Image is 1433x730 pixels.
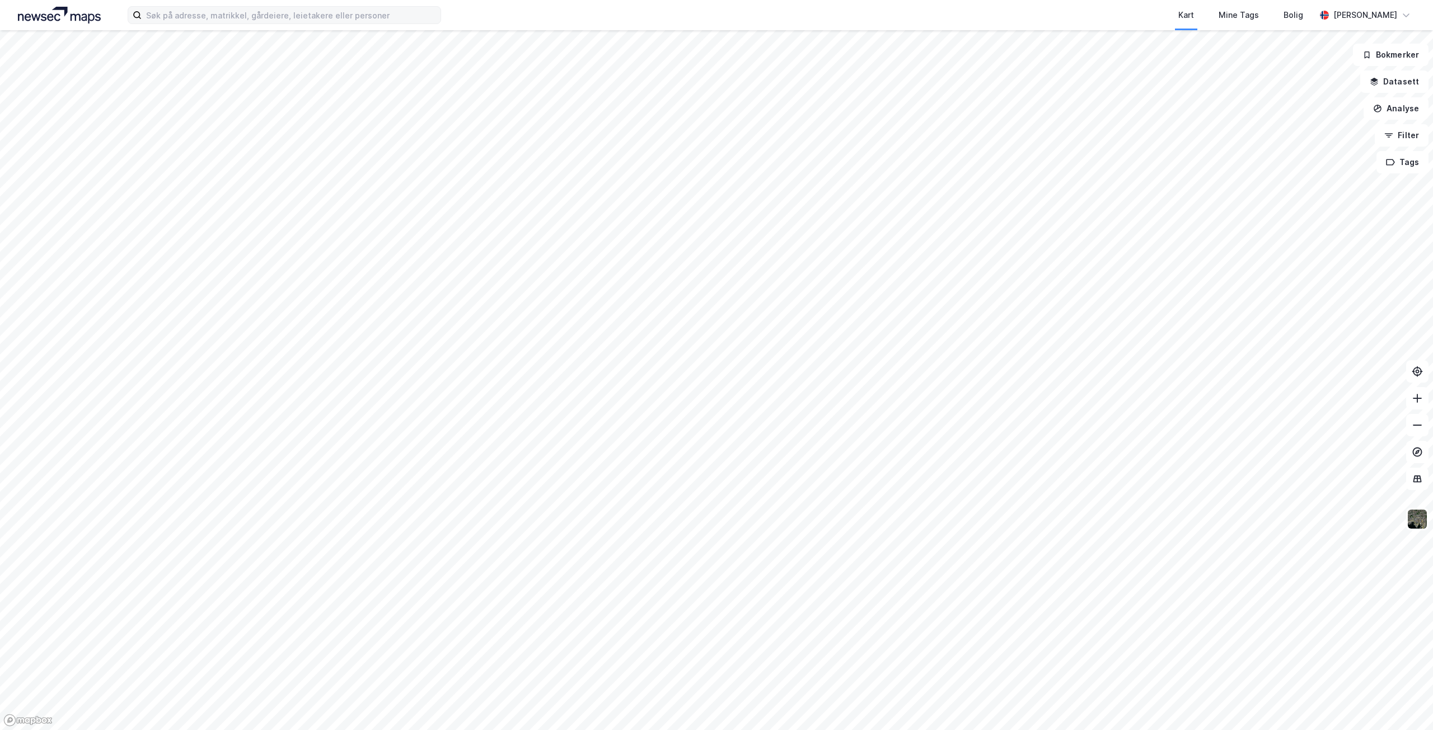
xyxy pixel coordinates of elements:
[1360,70,1429,93] button: Datasett
[1353,44,1429,66] button: Bokmerker
[1375,124,1429,147] button: Filter
[1377,676,1433,730] iframe: Chat Widget
[1333,8,1397,22] div: [PERSON_NAME]
[1376,151,1429,173] button: Tags
[1219,8,1259,22] div: Mine Tags
[1407,508,1428,530] img: 9k=
[3,714,53,727] a: Mapbox homepage
[1364,97,1429,120] button: Analyse
[18,7,101,23] img: logo.a4113a55bc3d86da70a041830d287a7e.svg
[1284,8,1303,22] div: Bolig
[1178,8,1194,22] div: Kart
[142,7,441,23] input: Søk på adresse, matrikkel, gårdeiere, leietakere eller personer
[1377,676,1433,730] div: Kontrollprogram for chat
